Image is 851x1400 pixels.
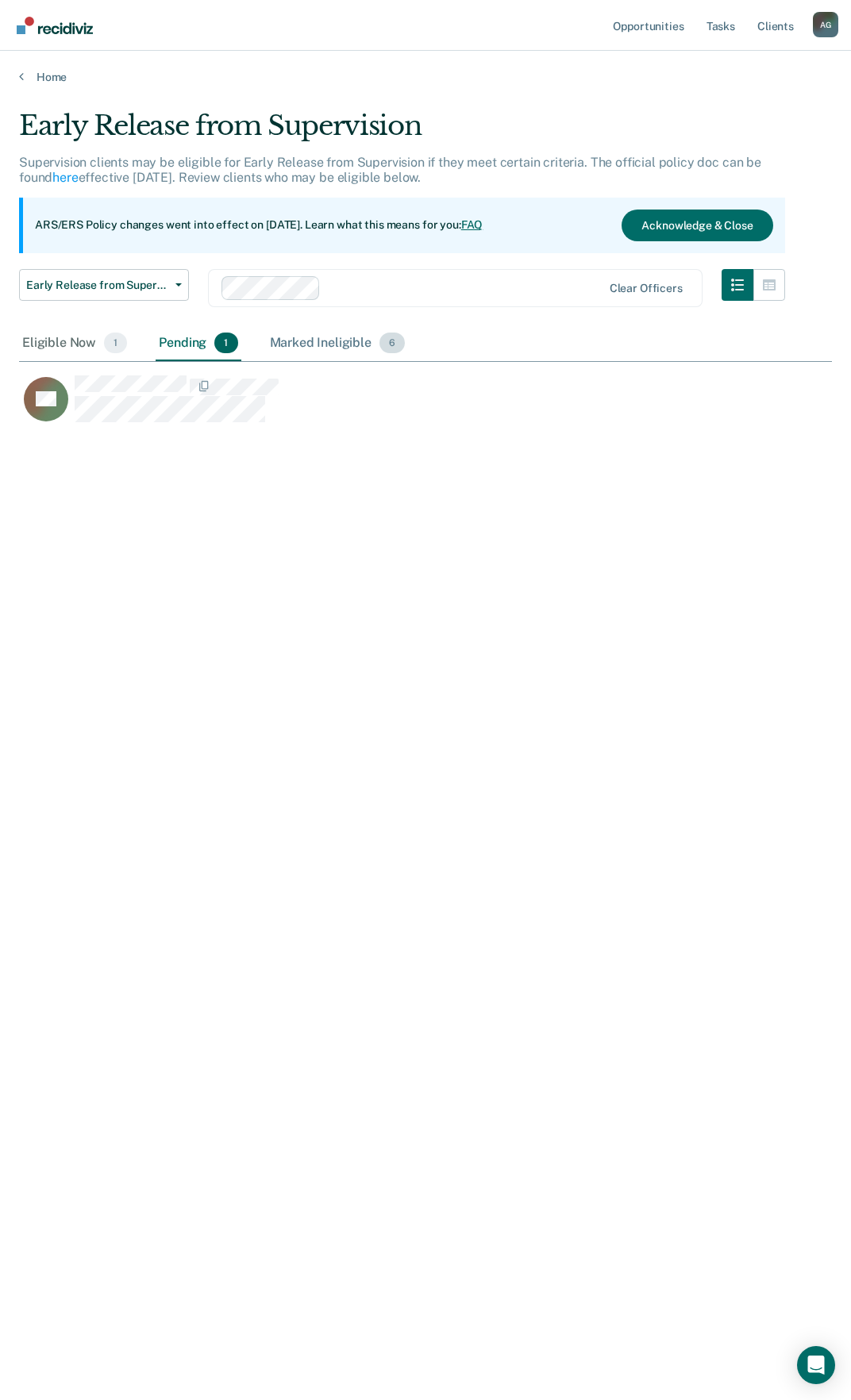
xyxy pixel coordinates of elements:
button: Early Release from Supervision [19,269,189,301]
img: Recidiviz [17,17,93,34]
div: Early Release from Supervision [19,110,785,155]
div: Pending1 [156,326,241,361]
a: here [52,170,78,185]
a: Home [19,70,832,84]
div: Clear officers [610,282,683,295]
div: Marked Ineligible6 [267,326,409,361]
div: Eligible Now1 [19,326,130,361]
span: 6 [379,333,405,353]
p: ARS/ERS Policy changes went into effect on [DATE]. Learn what this means for you: [35,217,483,233]
div: CaseloadOpportunityCell-03662518 [19,375,730,438]
button: Profile dropdown button [813,12,838,37]
a: FAQ [461,218,483,231]
span: 1 [214,333,237,353]
div: Open Intercom Messenger [797,1346,835,1384]
button: Acknowledge & Close [622,210,772,241]
span: 1 [104,333,127,353]
span: Early Release from Supervision [26,279,169,292]
div: A G [813,12,838,37]
p: Supervision clients may be eligible for Early Release from Supervision if they meet certain crite... [19,155,761,185]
